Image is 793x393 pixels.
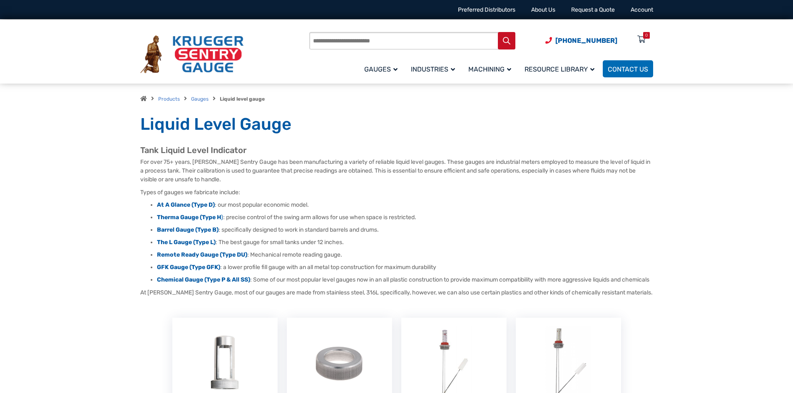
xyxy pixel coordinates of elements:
li: : precise control of the swing arm allows for use when space is restricted. [157,213,653,222]
a: The L Gauge (Type L) [157,239,216,246]
li: : specifically designed to work in standard barrels and drums. [157,226,653,234]
a: Request a Quote [571,6,615,13]
li: : our most popular economic model. [157,201,653,209]
p: At [PERSON_NAME] Sentry Gauge, most of our gauges are made from stainless steel, 316L specificall... [140,288,653,297]
a: Gauges [359,59,406,79]
a: GFK Gauge (Type GFK) [157,264,220,271]
a: Therma Gauge (Type H) [157,214,223,221]
p: Types of gauges we fabricate include: [140,188,653,197]
span: Gauges [364,65,398,73]
a: Barrel Gauge (Type B) [157,226,219,233]
strong: Therma Gauge (Type H [157,214,221,221]
a: Chemical Gauge (Type P & All SS) [157,276,250,283]
a: Remote Ready Gauge (Type DU) [157,251,247,258]
a: Preferred Distributors [458,6,515,13]
h1: Liquid Level Gauge [140,114,653,135]
span: [PHONE_NUMBER] [555,37,617,44]
span: Resource Library [525,65,594,73]
a: At A Glance (Type D) [157,201,215,208]
li: : The best gauge for small tanks under 12 inches. [157,238,653,247]
p: For over 75+ years, [PERSON_NAME] Sentry Gauge has been manufacturing a variety of reliable liqui... [140,158,653,184]
a: Resource Library [520,59,603,79]
span: Machining [468,65,511,73]
a: Phone Number (920) 434-8860 [545,35,617,46]
span: Industries [411,65,455,73]
span: Contact Us [608,65,648,73]
img: Krueger Sentry Gauge [140,35,244,74]
a: Account [631,6,653,13]
a: Products [158,96,180,102]
li: : Mechanical remote reading gauge. [157,251,653,259]
div: 0 [645,32,648,39]
h2: Tank Liquid Level Indicator [140,145,653,156]
a: Gauges [191,96,209,102]
li: : a lower profile fill gauge with an all metal top construction for maximum durability [157,263,653,272]
a: Industries [406,59,463,79]
li: : Some of our most popular level gauges now in an all plastic construction to provide maximum com... [157,276,653,284]
a: Contact Us [603,60,653,77]
strong: Liquid level gauge [220,96,265,102]
a: Machining [463,59,520,79]
a: About Us [531,6,555,13]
